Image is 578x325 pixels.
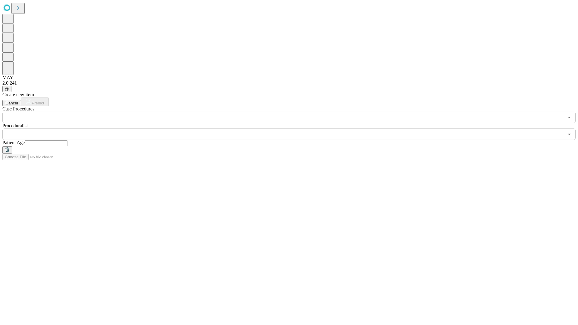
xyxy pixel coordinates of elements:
[2,92,34,97] span: Create new item
[21,97,49,106] button: Predict
[2,75,576,80] div: MAY
[2,106,34,111] span: Scheduled Procedure
[2,140,25,145] span: Patient Age
[5,101,18,105] span: Cancel
[565,113,573,122] button: Open
[2,86,11,92] button: @
[2,123,28,128] span: Proceduralist
[565,130,573,138] button: Open
[2,100,21,106] button: Cancel
[5,87,9,91] span: @
[32,101,44,105] span: Predict
[2,80,576,86] div: 2.0.241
